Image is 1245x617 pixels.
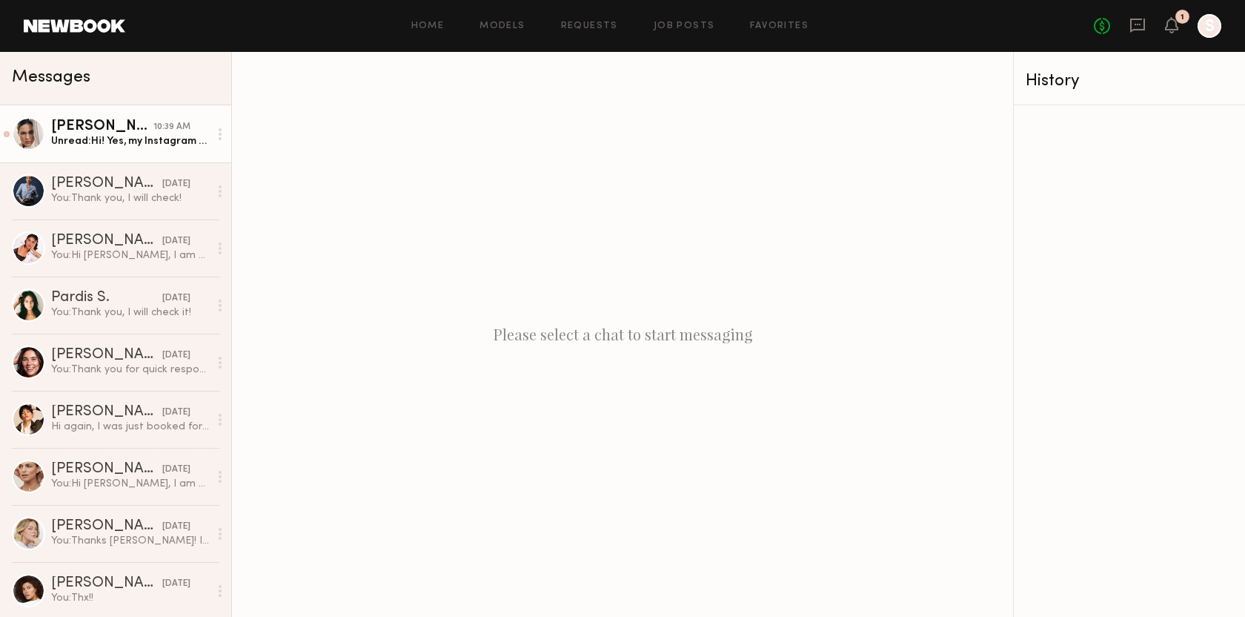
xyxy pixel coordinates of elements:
div: You: Thank you, I will check it! [51,306,209,320]
div: [PERSON_NAME] [51,119,153,134]
div: 10:39 AM [153,120,190,134]
div: [DATE] [162,349,190,363]
a: Models [479,22,525,31]
span: Messages [12,69,90,86]
a: Favorites [750,22,809,31]
div: You: Thank you for quick response! I will check it!! [51,363,209,377]
a: S [1198,14,1221,38]
div: 1 [1181,13,1184,22]
div: [DATE] [162,463,190,477]
div: You: Hi [PERSON_NAME], I am sorry for my late reply too. I just checked your message. Thank you f... [51,477,209,491]
div: [DATE] [162,520,190,534]
div: [DATE] [162,291,190,306]
div: [PERSON_NAME] [51,519,162,534]
div: You: Thank you, I will check! [51,191,209,205]
div: [PERSON_NAME] [51,176,162,191]
div: [DATE] [162,177,190,191]
div: Pardis S. [51,291,162,306]
div: [PERSON_NAME] [51,576,162,591]
a: Home [411,22,445,31]
div: You: Thanks [PERSON_NAME]! I will check your Instagram and let you know if I need more photos. [51,534,209,548]
div: [DATE] [162,406,190,420]
div: Please select a chat to start messaging [232,52,1013,617]
a: Job Posts [654,22,715,31]
div: [DATE] [162,234,190,248]
div: [PERSON_NAME] [51,234,162,248]
div: [DATE] [162,577,190,591]
div: Unread: Hi! Yes, my Instagram is @ali_collier. I don’t post as often these days but you can still... [51,134,209,148]
div: [PERSON_NAME] [51,462,162,477]
div: [PERSON_NAME] [51,348,162,363]
a: Requests [561,22,618,31]
div: Hi again, I was just booked for a job [DATE] and no longer available! I’m around this weekend and... [51,420,209,434]
div: [PERSON_NAME] [51,405,162,420]
div: You: Thx!! [51,591,209,605]
div: You: Hi [PERSON_NAME], I am Soko from SOKOI, a yoga wear brand based in [GEOGRAPHIC_DATA]. I am i... [51,248,209,263]
div: History [1026,73,1233,90]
